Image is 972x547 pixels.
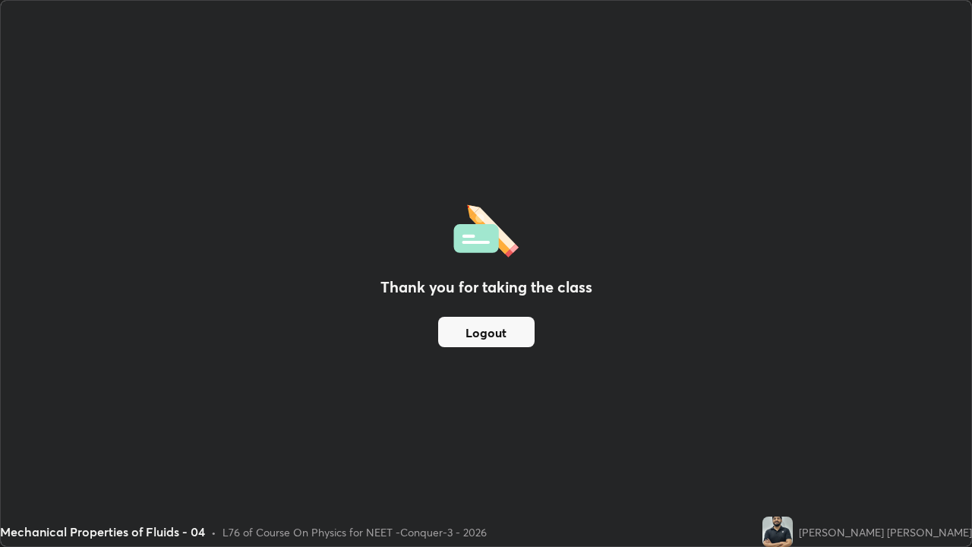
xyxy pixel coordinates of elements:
[222,524,487,540] div: L76 of Course On Physics for NEET -Conquer-3 - 2026
[380,276,592,299] h2: Thank you for taking the class
[211,524,216,540] div: •
[453,200,519,258] img: offlineFeedback.1438e8b3.svg
[438,317,535,347] button: Logout
[799,524,972,540] div: [PERSON_NAME] [PERSON_NAME]
[762,517,793,547] img: 7d08814e4197425d9a92ec1182f4f26a.jpg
